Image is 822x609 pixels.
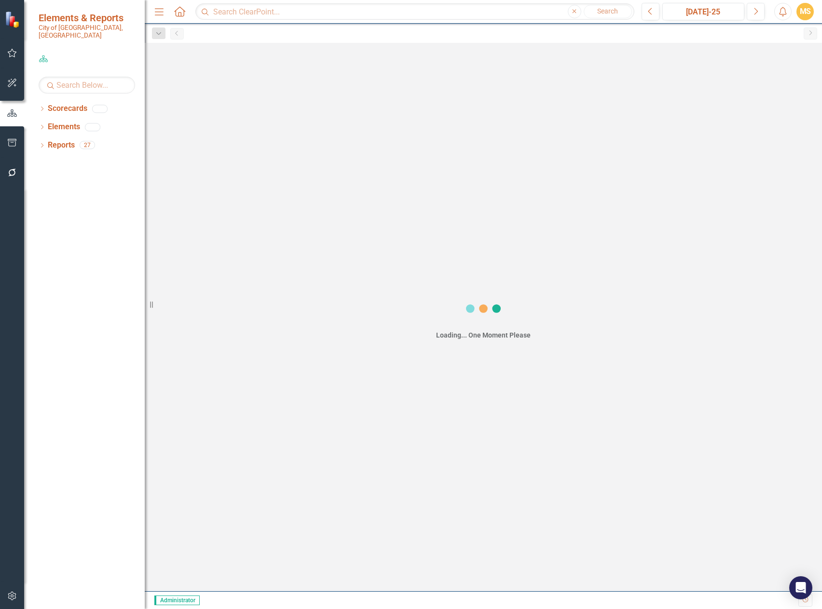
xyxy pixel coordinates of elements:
span: Search [597,7,618,15]
span: Administrator [154,595,200,605]
button: MS [796,3,814,20]
div: 27 [80,141,95,149]
a: Scorecards [48,103,87,114]
input: Search ClearPoint... [195,3,634,20]
a: Reports [48,140,75,151]
a: Elements [48,122,80,133]
div: Loading... One Moment Please [436,330,531,340]
div: [DATE]-25 [666,6,741,18]
img: ClearPoint Strategy [5,11,22,28]
input: Search Below... [39,77,135,94]
div: Open Intercom Messenger [789,576,812,599]
button: [DATE]-25 [662,3,744,20]
span: Elements & Reports [39,12,135,24]
button: Search [584,5,632,18]
small: City of [GEOGRAPHIC_DATA], [GEOGRAPHIC_DATA] [39,24,135,40]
